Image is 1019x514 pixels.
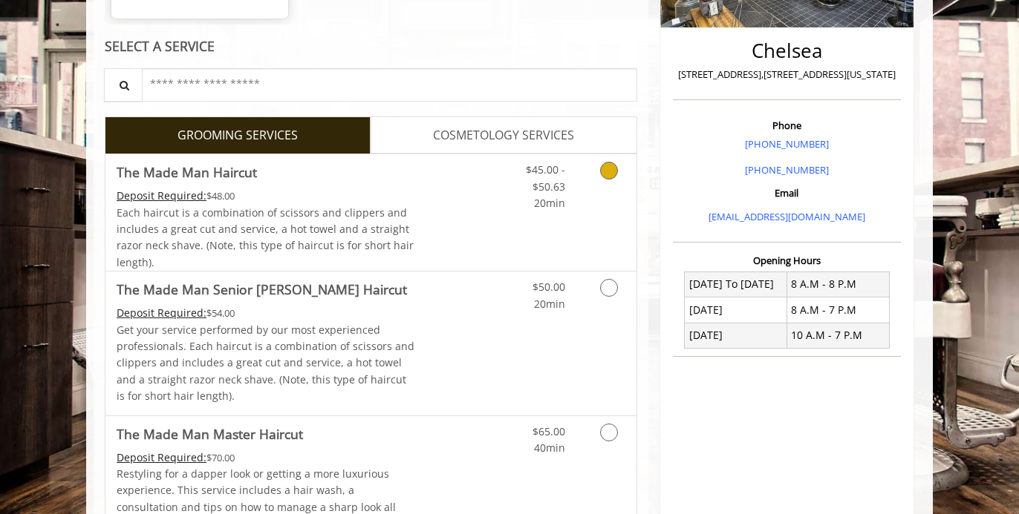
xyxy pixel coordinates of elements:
span: COSMETOLOGY SERVICES [433,126,574,145]
td: 8 A.M - 8 P.M [787,271,889,297]
a: [EMAIL_ADDRESS][DOMAIN_NAME] [709,210,865,223]
span: 40min [534,441,565,455]
h3: Phone [677,120,897,131]
td: 10 A.M - 7 P.M [787,323,889,348]
span: GROOMING SERVICES [178,126,298,145]
p: Get your service performed by our most experienced professionals. Each haircut is a combination o... [117,322,415,405]
a: [PHONE_NUMBER] [745,137,829,151]
span: Each haircut is a combination of scissors and clippers and includes a great cut and service, a ho... [117,205,414,269]
div: $54.00 [117,305,415,321]
h3: Opening Hours [673,255,901,266]
td: 8 A.M - 7 P.M [787,297,889,323]
b: The Made Man Senior [PERSON_NAME] Haircut [117,279,407,300]
div: SELECT A SERVICE [105,39,637,53]
td: [DATE] [685,323,787,348]
button: Service Search [104,68,143,102]
span: This service needs some Advance to be paid before we block your appointment [117,306,206,320]
span: $50.00 [533,280,565,294]
td: [DATE] [685,297,787,323]
h2: Chelsea [677,40,897,62]
span: $65.00 [533,424,565,438]
td: [DATE] To [DATE] [685,271,787,297]
h3: Email [677,188,897,198]
span: This service needs some Advance to be paid before we block your appointment [117,188,206,202]
p: [STREET_ADDRESS],[STREET_ADDRESS][US_STATE] [677,67,897,82]
b: The Made Man Master Haircut [117,424,303,444]
div: $70.00 [117,449,415,466]
a: [PHONE_NUMBER] [745,163,829,177]
span: This service needs some Advance to be paid before we block your appointment [117,450,206,464]
div: $48.00 [117,188,415,204]
span: 20min [534,297,565,311]
span: $45.00 - $50.63 [526,162,565,193]
b: The Made Man Haircut [117,162,257,182]
span: 20min [534,196,565,210]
